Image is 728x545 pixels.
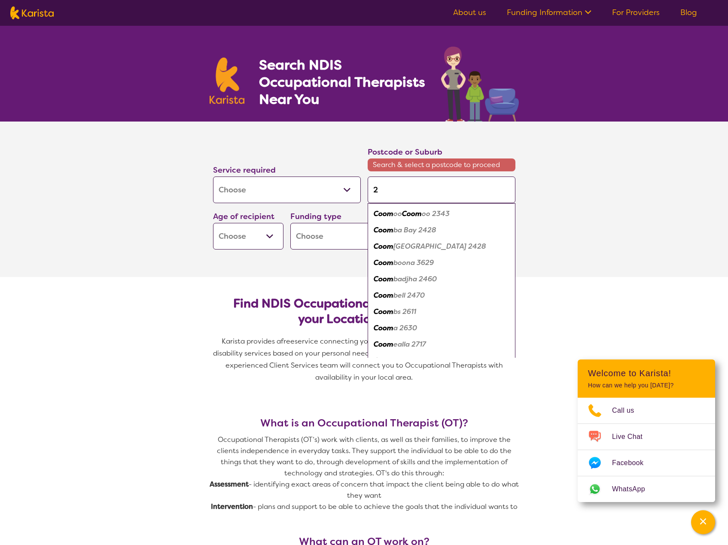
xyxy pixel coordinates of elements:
[612,430,653,443] span: Live Chat
[393,323,417,332] em: a 2630
[374,340,393,349] em: Coom
[578,398,715,502] ul: Choose channel
[210,501,519,512] p: - plans and support to be able to achieve the goals that the individual wants to
[374,209,393,218] em: Coom
[213,337,517,382] span: service connecting you with Occupational Therapists and other disability services based on your p...
[220,296,509,327] h2: Find NDIS Occupational Therapists based on your Location & Needs
[578,359,715,502] div: Channel Menu
[441,46,519,122] img: occupational-therapy
[374,258,393,267] em: Coom
[612,7,660,18] a: For Providers
[374,274,393,283] em: Coom
[393,274,437,283] em: badjha 2460
[222,337,281,346] span: Karista provides a
[210,417,519,429] h3: What is an Occupational Therapist (OT)?
[393,258,434,267] em: boona 3629
[372,320,511,336] div: Cooma 2630
[372,304,511,320] div: Coombs 2611
[588,382,705,389] p: How can we help you [DATE]?
[290,211,341,222] label: Funding type
[588,368,705,378] h2: Welcome to Karista!
[374,291,393,300] em: Coom
[213,211,274,222] label: Age of recipient
[612,404,645,417] span: Call us
[210,480,249,489] strong: Assessment
[393,340,426,349] em: ealla 2717
[680,7,697,18] a: Blog
[211,502,253,511] strong: Intervention
[372,336,511,353] div: Coomealla 2717
[612,483,655,496] span: WhatsApp
[372,271,511,287] div: Coombadjha 2460
[372,206,511,222] div: Coomoo Coomoo 2343
[368,177,515,203] input: Type
[393,209,402,218] em: oo
[374,356,393,365] em: Coom
[374,307,393,316] em: Coom
[578,476,715,502] a: Web link opens in a new tab.
[372,222,511,238] div: Coomba Bay 2428
[453,7,486,18] a: About us
[422,209,450,218] em: oo 2343
[393,225,436,234] em: ba Bay 2428
[281,337,295,346] span: free
[393,307,416,316] em: bs 2611
[368,158,515,171] span: Search & select a postcode to proceed
[213,165,276,175] label: Service required
[393,242,486,251] em: [GEOGRAPHIC_DATA] 2428
[507,7,591,18] a: Funding Information
[393,291,425,300] em: bell 2470
[372,353,511,369] div: Coomoora 3461
[374,242,393,251] em: Coom
[372,255,511,271] div: Coomboona 3629
[368,147,442,157] label: Postcode or Suburb
[374,323,393,332] em: Coom
[210,434,519,479] p: Occupational Therapists (OT’s) work with clients, as well as their families, to improve the clien...
[372,238,511,255] div: Coomba Park 2428
[393,356,426,365] em: oora 3461
[372,287,511,304] div: Coombell 2470
[210,58,245,104] img: Karista logo
[259,56,426,108] h1: Search NDIS Occupational Therapists Near You
[374,225,393,234] em: Coom
[691,510,715,534] button: Channel Menu
[612,457,654,469] span: Facebook
[10,6,54,19] img: Karista logo
[210,479,519,501] p: - identifying exact areas of concern that impact the client being able to do what they want
[402,209,422,218] em: Coom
